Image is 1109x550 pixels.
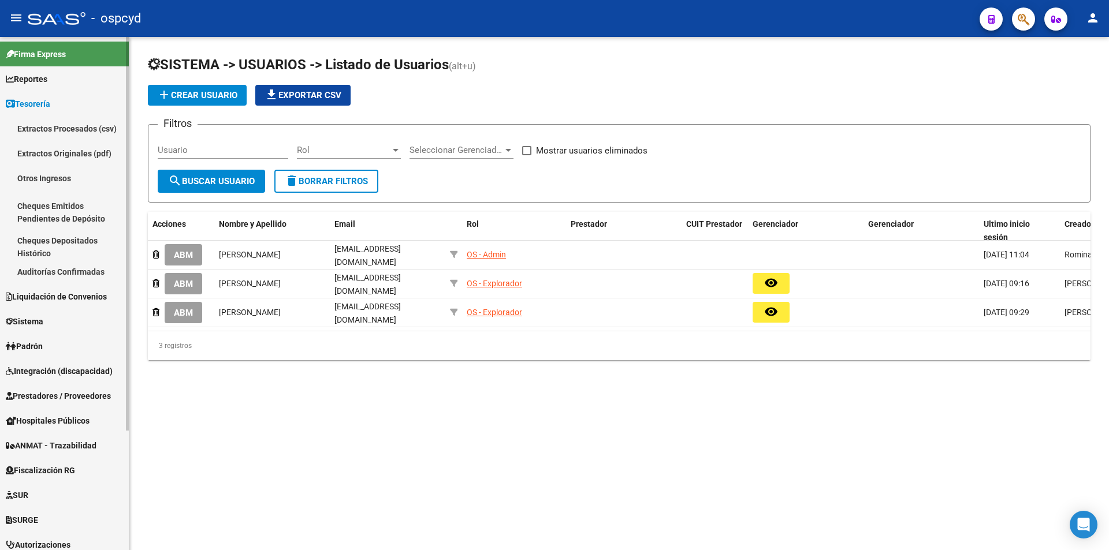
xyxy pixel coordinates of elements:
span: Firma Express [6,48,66,61]
button: ABM [165,273,202,294]
span: [EMAIL_ADDRESS][DOMAIN_NAME] [334,273,401,295]
span: [EMAIL_ADDRESS][DOMAIN_NAME] [334,244,401,267]
span: Padrón [6,340,43,353]
span: Exportar CSV [265,90,341,100]
span: Rol [297,145,390,155]
span: Hospitales Públicos [6,414,90,427]
mat-icon: person [1086,11,1100,25]
span: ABM [174,308,193,318]
div: OS - Admin [467,248,506,261]
span: CUIT Prestador [686,219,742,229]
button: Borrar Filtros [274,170,378,193]
span: [DATE] 11:04 [984,250,1029,259]
span: Fiscalización RG [6,464,75,477]
span: Mostrar usuarios eliminados [536,144,647,158]
span: ABM [174,250,193,260]
span: Email [334,219,355,229]
datatable-header-cell: Acciones [148,212,214,250]
datatable-header-cell: CUIT Prestador [682,212,748,250]
span: Creado por [1065,219,1105,229]
span: Romina - [1065,250,1096,259]
span: [EMAIL_ADDRESS][DOMAIN_NAME] [334,302,401,324]
span: Integración (discapacidad) [6,365,113,377]
button: ABM [165,244,202,265]
span: ABM [174,279,193,289]
span: Sistema [6,315,43,328]
datatable-header-cell: Gerenciador [748,212,864,250]
mat-icon: search [168,174,182,188]
span: Acciones [152,219,186,229]
div: OS - Explorador [467,306,522,319]
datatable-header-cell: Prestador [566,212,682,250]
span: Prestador [571,219,607,229]
datatable-header-cell: Rol [462,212,566,250]
mat-icon: remove_red_eye [764,276,778,290]
span: [PERSON_NAME] [219,250,281,259]
h3: Filtros [158,115,198,132]
mat-icon: remove_red_eye [764,305,778,319]
div: OS - Explorador [467,277,522,290]
span: Ultimo inicio sesión [984,219,1030,242]
button: Buscar Usuario [158,170,265,193]
span: Gerenciador [753,219,798,229]
span: Seleccionar Gerenciador [410,145,503,155]
span: [PERSON_NAME] [219,308,281,317]
span: Reportes [6,73,47,85]
div: 3 registros [148,331,1091,360]
datatable-header-cell: Email [330,212,445,250]
span: Nombre y Apellido [219,219,286,229]
span: Buscar Usuario [168,176,255,186]
span: [PERSON_NAME] [219,279,281,288]
span: Crear Usuario [157,90,237,100]
span: - ospcyd [91,6,141,31]
mat-icon: menu [9,11,23,25]
span: [DATE] 09:29 [984,308,1029,317]
span: Liquidación de Convenios [6,290,107,303]
span: (alt+u) [449,61,476,72]
span: SISTEMA -> USUARIOS -> Listado de Usuarios [148,57,449,73]
span: Prestadores / Proveedores [6,390,111,402]
span: Gerenciador [868,219,914,229]
mat-icon: delete [285,174,299,188]
mat-icon: add [157,88,171,102]
span: Tesorería [6,98,50,110]
span: SUR [6,489,28,502]
datatable-header-cell: Nombre y Apellido [214,212,330,250]
span: [DATE] 09:16 [984,279,1029,288]
datatable-header-cell: Ultimo inicio sesión [979,212,1060,250]
span: SURGE [6,514,38,526]
mat-icon: file_download [265,88,278,102]
button: ABM [165,302,202,323]
div: Open Intercom Messenger [1070,511,1097,538]
button: Crear Usuario [148,85,247,106]
datatable-header-cell: Gerenciador [864,212,979,250]
span: Borrar Filtros [285,176,368,186]
span: ANMAT - Trazabilidad [6,439,96,452]
button: Exportar CSV [255,85,351,106]
span: Rol [467,219,479,229]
